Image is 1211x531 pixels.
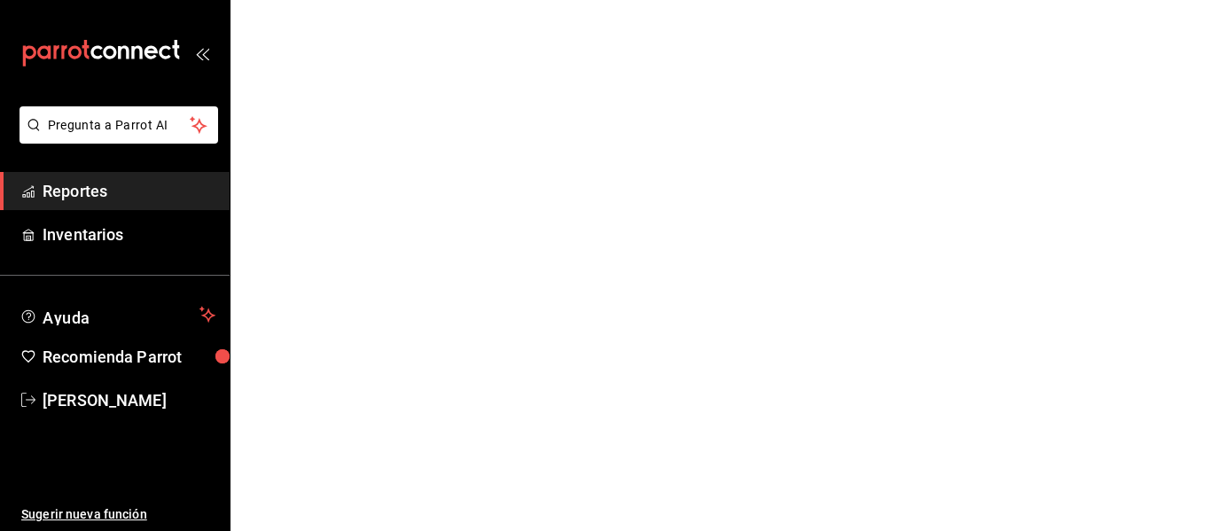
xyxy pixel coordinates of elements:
span: Sugerir nueva función [21,505,215,524]
span: [PERSON_NAME] [43,388,215,412]
button: open_drawer_menu [195,46,209,60]
span: Ayuda [43,304,192,325]
span: Pregunta a Parrot AI [48,116,191,135]
span: Reportes [43,179,215,203]
button: Pregunta a Parrot AI [20,106,218,144]
span: Inventarios [43,223,215,246]
a: Pregunta a Parrot AI [12,129,218,147]
span: Recomienda Parrot [43,345,215,369]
